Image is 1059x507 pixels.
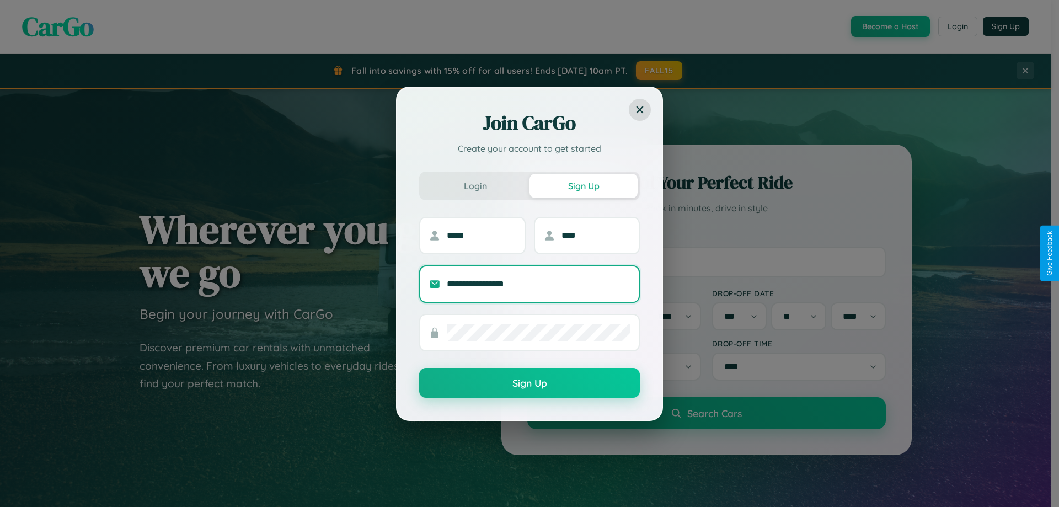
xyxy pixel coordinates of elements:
h2: Join CarGo [419,110,640,136]
button: Sign Up [419,368,640,398]
button: Sign Up [529,174,638,198]
p: Create your account to get started [419,142,640,155]
button: Login [421,174,529,198]
div: Give Feedback [1046,231,1053,276]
